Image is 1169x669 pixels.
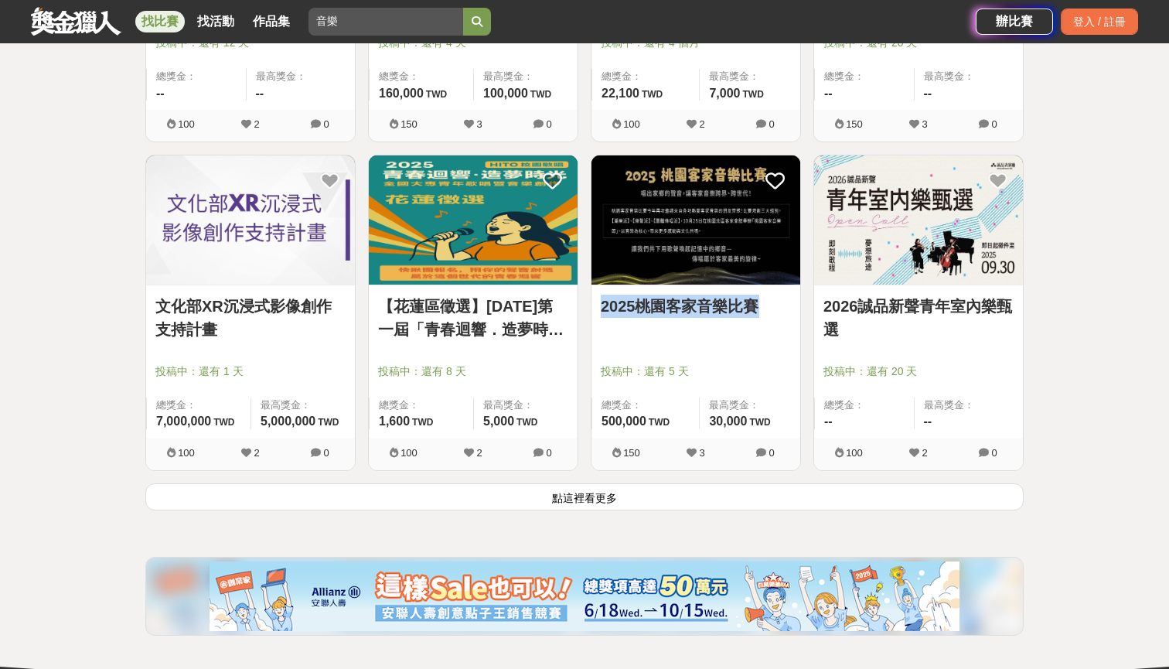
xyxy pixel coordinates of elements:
a: 2025桃園客家音樂比賽 [601,295,791,318]
span: 總獎金： [156,69,237,84]
span: 總獎金： [379,398,464,413]
span: TWD [516,417,537,428]
input: 2025「洗手新日常：全民 ALL IN」洗手歌全台徵選 [308,8,463,36]
span: 總獎金： [824,69,905,84]
a: Cover Image [146,155,355,285]
span: 3 [476,118,482,130]
span: 1,600 [379,415,410,428]
span: 最高獎金： [256,69,346,84]
span: 100 [178,118,195,130]
a: 找活動 [191,11,240,32]
a: 找比賽 [135,11,185,32]
a: 2026誠品新聲青年室內樂甄選 [823,295,1014,341]
span: 總獎金： [156,398,241,413]
span: TWD [743,89,764,100]
span: 0 [323,118,329,130]
button: 點這裡看更多 [145,483,1024,510]
span: 投稿中：還有 20 天 [823,364,1014,380]
span: -- [256,87,264,100]
span: 5,000,000 [261,415,315,428]
span: TWD [530,89,551,100]
span: 2 [699,118,704,130]
span: 100 [623,118,640,130]
img: Cover Image [814,155,1023,285]
span: 100 [400,447,417,459]
span: 投稿中：還有 1 天 [155,364,346,380]
span: 最高獎金： [483,69,568,84]
span: 150 [400,118,417,130]
span: 7,000,000 [156,415,211,428]
span: 0 [323,447,329,459]
span: TWD [649,417,670,428]
span: 150 [846,118,863,130]
span: 2 [254,447,259,459]
a: Cover Image [814,155,1023,285]
span: TWD [642,89,663,100]
span: 500,000 [602,415,646,428]
span: 總獎金： [824,398,905,413]
span: 100 [178,447,195,459]
span: -- [924,415,932,428]
a: 文化部XR沉浸式影像創作支持計畫 [155,295,346,341]
img: Cover Image [591,155,800,285]
span: 最高獎金： [924,398,1014,413]
span: 0 [769,447,774,459]
span: 30,000 [709,415,747,428]
span: 最高獎金： [261,398,346,413]
a: 【花蓮區徵選】[DATE]第一屆「青春迴響．造夢時光」HITO校園歌唱 全國大專青年歌唱暨音樂創作徵選 [378,295,568,341]
span: 0 [769,118,774,130]
span: 0 [546,118,551,130]
span: 最高獎金： [709,398,791,413]
span: -- [824,87,833,100]
a: Cover Image [591,155,800,285]
span: TWD [213,417,234,428]
span: 100,000 [483,87,528,100]
span: TWD [426,89,447,100]
a: 作品集 [247,11,296,32]
span: 0 [546,447,551,459]
span: 0 [991,118,997,130]
span: 7,000 [709,87,740,100]
span: 總獎金： [602,69,690,84]
span: 投稿中：還有 8 天 [378,364,568,380]
span: 0 [991,447,997,459]
span: 100 [846,447,863,459]
span: 投稿中：還有 5 天 [601,364,791,380]
span: 最高獎金： [924,69,1014,84]
span: 3 [699,447,704,459]
span: 5,000 [483,415,514,428]
span: 160,000 [379,87,424,100]
span: TWD [412,417,433,428]
span: 2 [922,447,927,459]
span: 2 [254,118,259,130]
span: TWD [749,417,770,428]
span: 3 [922,118,927,130]
span: 最高獎金： [483,398,568,413]
span: -- [156,87,165,100]
span: -- [824,415,833,428]
span: 150 [623,447,640,459]
span: 2 [476,447,482,459]
img: Cover Image [369,155,578,285]
span: 總獎金： [379,69,464,84]
img: Cover Image [146,155,355,285]
span: 最高獎金： [709,69,791,84]
a: 辦比賽 [976,9,1053,35]
span: TWD [318,417,339,428]
span: 總獎金： [602,398,690,413]
a: Cover Image [369,155,578,285]
span: 22,100 [602,87,639,100]
div: 登入 / 註冊 [1061,9,1138,35]
span: -- [924,87,932,100]
img: cf4fb443-4ad2-4338-9fa3-b46b0bf5d316.png [210,561,959,631]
